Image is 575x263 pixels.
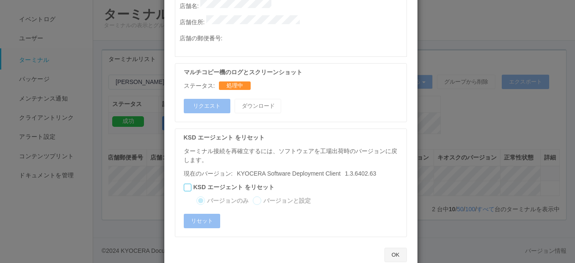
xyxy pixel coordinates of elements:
[235,99,281,113] button: ダウンロード
[237,170,340,177] span: KYOCERA Software Deployment Client
[180,15,406,27] p: 店舗住所 :
[184,133,402,142] p: KSD エージェント をリセット
[184,68,402,77] p: マルチコピー機のログとスクリーンショット
[180,31,406,43] p: 店舗の郵便番号 :
[384,248,407,262] button: OK
[184,169,402,178] p: 現在のバージョン:
[207,196,249,205] label: バージョンのみ
[184,214,220,228] button: リセット
[184,81,215,90] p: ステータス:
[194,183,274,192] label: KSD エージェント をリセット
[232,170,376,177] span: 1.3.6402.63
[263,196,311,205] label: バージョンと設定
[184,99,230,113] button: リクエスト
[184,147,402,165] p: ターミナル接続を再確立するには、ソフトウェアを工場出荷時のバージョンに戻します。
